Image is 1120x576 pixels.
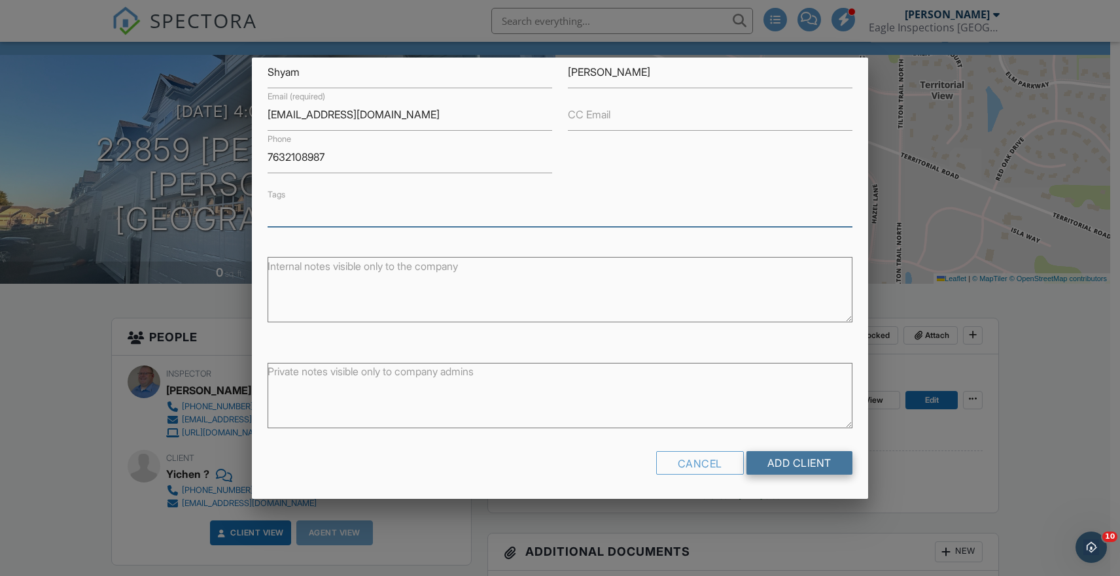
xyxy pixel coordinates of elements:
[746,451,852,475] input: Add Client
[1102,532,1117,542] span: 10
[568,48,606,60] label: Last name
[268,48,306,60] label: First name
[268,259,458,273] label: Internal notes visible only to the company
[268,364,474,379] label: Private notes visible only to company admins
[268,133,291,145] label: Phone
[268,91,325,103] label: Email (required)
[656,451,744,475] div: Cancel
[1076,532,1107,563] iframe: Intercom live chat
[268,190,285,199] label: Tags
[568,107,610,122] label: CC Email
